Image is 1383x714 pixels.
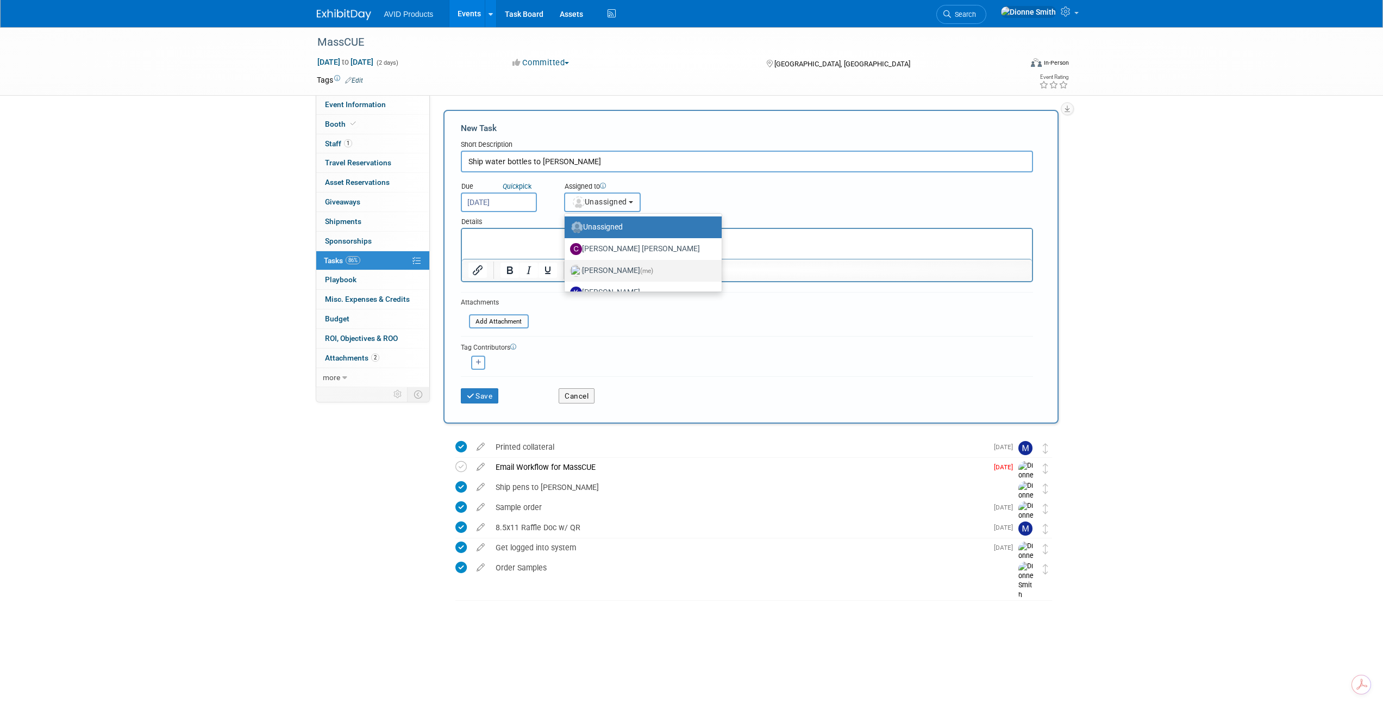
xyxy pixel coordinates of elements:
a: ROI, Objectives & ROO [316,329,429,348]
img: Unassigned-User-Icon.png [571,221,583,233]
a: Attachments2 [316,349,429,368]
span: ROI, Objectives & ROO [325,334,398,343]
input: Due Date [461,193,537,212]
button: Cancel [559,388,594,403]
a: Tasks86% [316,251,429,270]
button: Unassigned [564,193,641,212]
div: Order Samples [490,558,997,577]
div: Short Description [461,140,1033,151]
a: Misc. Expenses & Credits [316,290,429,309]
a: edit [471,462,490,472]
span: Sponsorships [325,237,372,245]
div: Assigned to [564,182,695,193]
span: (me) [640,267,653,275]
i: Move task [1043,483,1048,494]
img: Michelle Turcotte [1018,521,1032,536]
label: [PERSON_NAME] [570,284,711,301]
a: edit [471,543,490,552]
span: Search [951,10,976,18]
span: [DATE] [994,443,1018,451]
a: Event Information [316,95,429,114]
span: [DATE] [994,524,1018,531]
div: Details [461,212,1033,228]
div: Due [461,182,548,193]
a: Giveaways [316,193,429,212]
span: Attachments [325,353,379,362]
td: Toggle Event Tabs [407,387,429,401]
span: Playbook [325,275,356,284]
img: Dionne Smith [1018,481,1035,520]
span: to [340,58,351,66]
a: Sponsorships [316,232,429,251]
iframe: Rich Text Area [462,229,1032,259]
span: Staff [325,139,352,148]
td: Tags [317,74,363,85]
span: [DATE] [994,544,1018,551]
a: edit [471,482,490,492]
img: Dionne Smith [1018,562,1035,600]
label: [PERSON_NAME] [PERSON_NAME] [570,240,711,258]
i: Quick [503,182,519,190]
label: [PERSON_NAME] [570,262,711,280]
div: MassCUE [314,33,1005,52]
span: Tasks [324,256,360,265]
span: 86% [346,256,360,264]
div: Event Rating [1039,74,1068,80]
div: Ship pens to [PERSON_NAME] [490,478,997,496]
div: Get logged into system [490,538,987,557]
span: more [323,373,340,382]
span: [DATE] [994,504,1018,511]
i: Move task [1043,564,1048,574]
span: [GEOGRAPHIC_DATA], [GEOGRAPHIC_DATA] [774,60,910,68]
div: Email Workflow for MassCUE [490,458,987,476]
div: New Task [461,122,1033,134]
img: K.jpg [570,287,582,299]
a: Budget [316,309,429,328]
span: Asset Reservations [325,178,390,187]
button: Underline [539,263,557,278]
a: Search [936,5,986,24]
img: Dionne Smith [1000,6,1056,18]
a: edit [471,502,490,512]
div: Attachments [461,298,529,307]
a: Asset Reservations [316,173,429,192]
img: C.jpg [570,243,582,255]
button: Bold [500,263,519,278]
span: Giveaways [325,197,360,206]
span: Unassigned [572,197,627,206]
div: Tag Contributors [461,341,1033,352]
i: Move task [1043,443,1048,454]
input: Name of task or a short description [461,151,1033,172]
a: Booth [316,115,429,134]
button: Italic [520,263,538,278]
i: Move task [1043,504,1048,514]
span: Misc. Expenses & Credits [325,295,410,303]
a: edit [471,442,490,452]
span: AVID Products [384,10,434,18]
i: Move task [1043,544,1048,554]
a: Staff1 [316,134,429,153]
span: 2 [371,353,379,362]
span: Budget [325,314,349,323]
a: Quickpick [500,182,534,191]
a: Edit [345,77,363,84]
td: Personalize Event Tab Strip [389,387,408,401]
a: Playbook [316,270,429,289]
a: Shipments [316,212,429,231]
i: Move task [1043,524,1048,534]
span: Booth [325,120,358,128]
img: Michelle Turcotte [1018,441,1032,455]
span: 1 [344,139,352,147]
img: ExhibitDay [317,9,371,20]
i: Move task [1043,463,1048,474]
img: Format-Inperson.png [1031,58,1042,67]
div: In-Person [1043,59,1069,67]
a: Travel Reservations [316,153,429,172]
span: [DATE] [994,463,1018,471]
img: Dionne Smith [1018,542,1035,580]
div: Printed collateral [490,438,987,456]
img: Dionne Smith [1018,501,1035,540]
span: Travel Reservations [325,158,391,167]
span: Shipments [325,217,361,226]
